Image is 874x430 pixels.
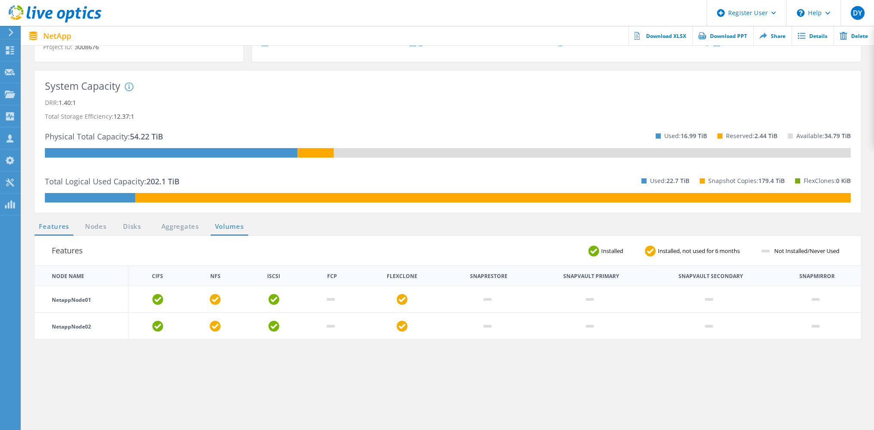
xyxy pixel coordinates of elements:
p: Available: [796,129,851,143]
a: Share [753,26,792,45]
h3: Features [52,244,83,256]
a: Volumes [211,221,248,232]
th: Snapmirror [799,274,835,279]
span: Installed [599,248,632,254]
p: Snapshot Copies: [708,174,785,188]
span: 2 [261,33,409,48]
span: 3 [557,33,705,48]
a: Features [35,221,73,232]
span: 23 [409,33,557,48]
span: 179.4 TiB [758,177,785,185]
th: Snapvault Primary [563,274,619,279]
th: FCP [327,274,337,279]
th: NFS [210,274,220,279]
a: Download XLSX [628,26,692,45]
th: Snaprestore [470,274,508,279]
p: Reserved: [726,129,777,143]
span: 22.7 TiB [666,177,689,185]
th: CIFS [152,274,163,279]
p: Total Logical Used Capacity: [45,174,180,188]
p: FlexClones: [804,174,851,188]
th: FlexClone [387,274,417,279]
a: Live Optics Dashboard [9,18,101,24]
th: iSCSI [267,274,280,279]
h3: System Capacity [45,81,120,92]
p: Used: [650,174,689,188]
td: NetappNode01 [35,286,128,313]
span: 72 [704,33,852,48]
span: 12.37:1 [114,112,134,120]
a: Aggregates [156,221,205,232]
a: Delete [833,26,874,45]
span: 1.40:1 [59,98,76,107]
p: Physical Total Capacity: [45,130,163,143]
p: Used: [664,129,707,143]
svg: \n [797,9,805,17]
a: Details [792,26,833,45]
span: Not Installed/Never Used [772,248,848,254]
td: NetappNode02 [35,313,128,339]
th: Node Name [35,266,128,286]
p: Total Storage Efficiency: [45,110,851,123]
span: 16.99 TiB [681,132,707,140]
a: Disks [120,221,144,232]
a: Nodes [82,221,110,232]
span: 34.79 TiB [824,132,851,140]
span: 202.1 TiB [146,176,180,187]
span: NetApp [43,32,71,40]
span: 2.44 TiB [754,132,777,140]
p: DRR: [45,96,851,110]
th: Snapvault Secondary [678,274,742,279]
span: 0 KiB [836,177,851,185]
a: Download PPT [692,26,753,45]
span: Installed, not used for 6 months [656,248,748,254]
span: DY [853,9,862,16]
